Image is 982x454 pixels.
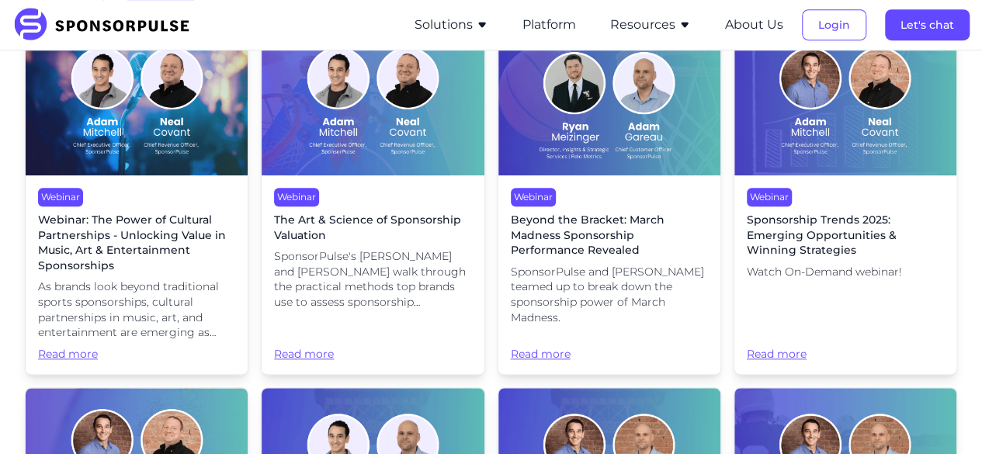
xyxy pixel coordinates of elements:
[522,18,576,32] a: Platform
[274,249,471,310] span: SponsorPulse's [PERSON_NAME] and [PERSON_NAME] walk through the practical methods top brands use ...
[734,26,957,375] a: WebinarSponsorship Trends 2025: Emerging Opportunities & Winning StrategiesWatch On-Demand webina...
[274,188,319,206] div: Webinar
[511,331,708,362] span: Read more
[38,188,83,206] div: Webinar
[25,26,248,375] a: WebinarWebinar: The Power of Cultural Partnerships - Unlocking Value in Music, Art & Entertainmen...
[885,9,970,40] button: Let's chat
[904,379,982,454] div: Widget chat
[747,265,944,280] span: Watch On-Demand webinar!
[725,18,783,32] a: About Us
[12,8,201,42] img: SponsorPulse
[747,213,944,258] span: Sponsorship Trends 2025: Emerging Opportunities & Winning Strategies
[522,16,576,34] button: Platform
[802,18,866,32] a: Login
[885,18,970,32] a: Let's chat
[610,16,691,34] button: Resources
[511,188,556,206] div: Webinar
[511,265,708,325] span: SponsorPulse and [PERSON_NAME] teamed up to break down the sponsorship power of March Madness.
[274,213,471,243] span: The Art & Science of Sponsorship Valuation
[802,9,866,40] button: Login
[274,317,471,362] span: Read more
[38,347,235,362] span: Read more
[511,213,708,258] span: Beyond the Bracket: March Madness Sponsorship Performance Revealed
[415,16,488,34] button: Solutions
[725,16,783,34] button: About Us
[262,26,484,175] img: On-Demand-Webinar Cover Image
[747,188,792,206] div: Webinar
[26,26,248,175] img: Webinar header image
[38,213,235,273] span: Webinar: The Power of Cultural Partnerships - Unlocking Value in Music, Art & Entertainment Spons...
[38,279,235,340] span: As brands look beyond traditional sports sponsorships, cultural partnerships in music, art, and e...
[747,286,944,362] span: Read more
[904,379,982,454] iframe: Chat Widget
[498,26,721,375] a: WebinarBeyond the Bracket: March Madness Sponsorship Performance RevealedSponsorPulse and [PERSON...
[261,26,484,375] a: WebinarThe Art & Science of Sponsorship ValuationSponsorPulse's [PERSON_NAME] and [PERSON_NAME] w...
[734,26,956,175] img: Webinar: Sponsorship Trends 2025: Emerging Opportunities & Winning Strategies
